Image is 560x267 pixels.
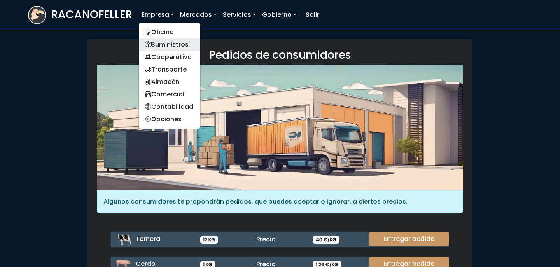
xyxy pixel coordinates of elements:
[138,7,177,23] a: Empresa
[139,38,200,51] a: Suministros
[139,88,200,101] a: Comercial
[29,7,45,21] img: logoracarojo.png
[97,65,463,190] img: orders.jpg
[200,236,219,244] span: 12 KG
[252,235,308,244] div: Precio
[369,232,449,246] a: Entregar pedido
[139,51,200,63] a: Cooperativa
[28,4,132,26] a: RACANOFELLER
[115,232,131,247] img: ternera.png
[303,7,322,23] a: Salir
[139,76,200,88] a: Almacén
[259,7,299,23] a: Gobierno
[97,49,463,62] h3: Pedidos de consumidores
[139,113,200,126] a: Opciones
[177,7,220,23] a: Mercados
[97,190,463,213] div: Algunos consumidores te propondrán pedidos, que puedes aceptar o ignorar, a ciertos precios.
[313,236,339,244] span: 40 €/KG
[51,8,132,21] h3: RACANOFELLER
[136,234,160,243] span: Ternera
[139,101,200,113] a: Contabilidad
[220,7,259,23] a: Servicios
[139,63,200,76] a: Transporte
[139,26,200,38] a: Oficina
